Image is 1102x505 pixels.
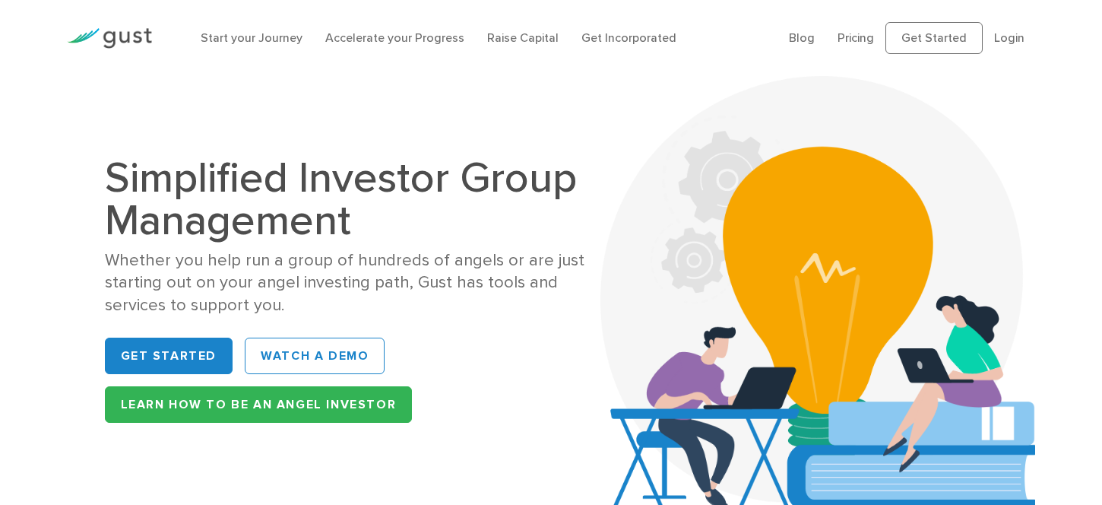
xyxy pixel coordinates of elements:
[245,338,385,374] a: WATCH A DEMO
[838,30,874,45] a: Pricing
[105,338,233,374] a: Get Started
[581,30,676,45] a: Get Incorporated
[67,28,152,49] img: Gust Logo
[105,386,413,423] a: Learn How to be an Angel Investor
[885,22,983,54] a: Get Started
[789,30,815,45] a: Blog
[487,30,559,45] a: Raise Capital
[325,30,464,45] a: Accelerate your Progress
[994,30,1024,45] a: Login
[201,30,302,45] a: Start your Journey
[105,157,616,242] h1: Simplified Investor Group Management
[105,249,616,316] div: Whether you help run a group of hundreds of angels or are just starting out on your angel investi...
